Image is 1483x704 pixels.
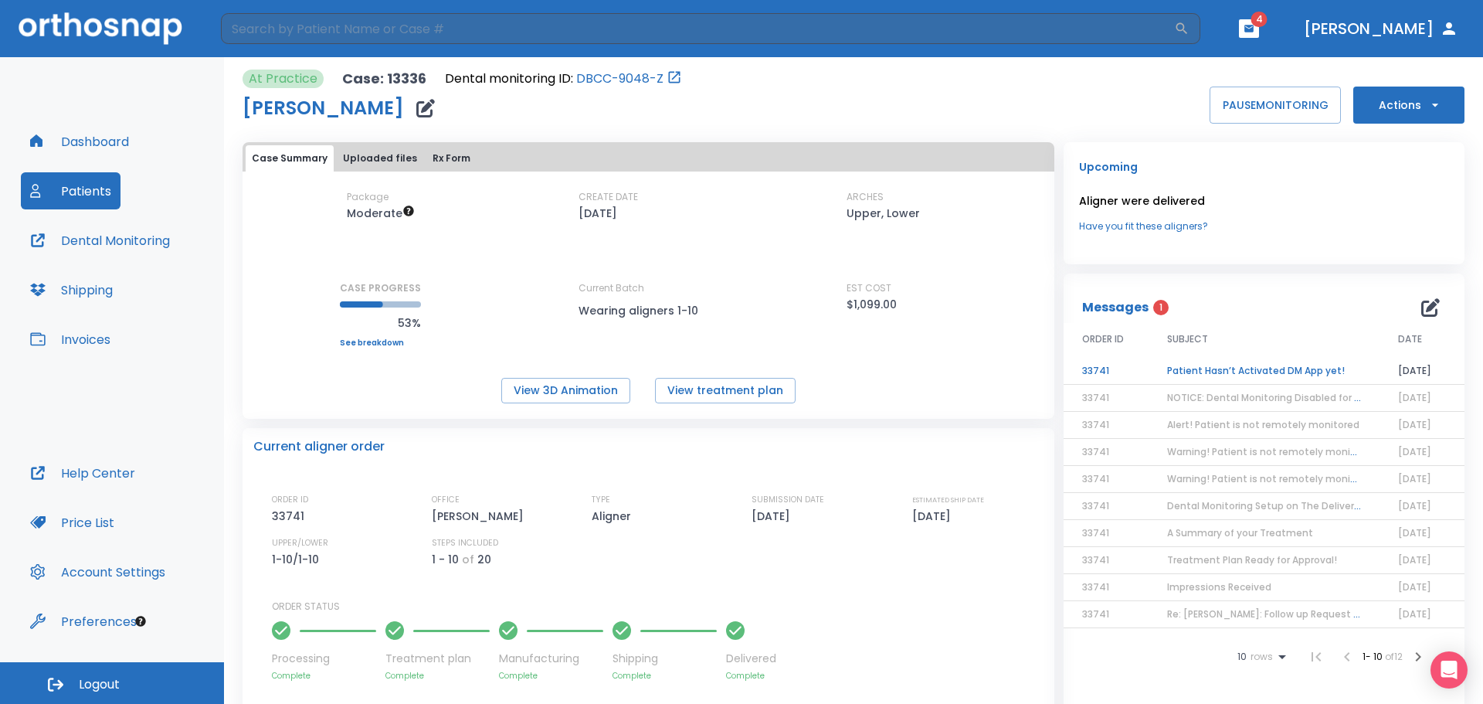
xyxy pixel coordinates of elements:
[1167,472,1376,485] span: Warning! Patient is not remotely monitored
[21,271,122,308] button: Shipping
[1167,445,1376,458] span: Warning! Patient is not remotely monitored
[134,614,148,628] div: Tooltip anchor
[1079,219,1449,233] a: Have you fit these aligners?
[1398,472,1431,485] span: [DATE]
[432,507,529,525] p: [PERSON_NAME]
[21,553,175,590] a: Account Settings
[1251,12,1268,27] span: 4
[21,454,144,491] button: Help Center
[19,12,182,44] img: Orthosnap
[1398,391,1431,404] span: [DATE]
[385,670,490,682] p: Complete
[1398,607,1431,621] span: [DATE]
[385,651,490,667] p: Treatment plan
[1398,332,1422,346] span: DATE
[432,550,459,569] p: 1 - 10
[499,651,603,667] p: Manufacturing
[1082,445,1109,458] span: 33741
[1082,580,1109,593] span: 33741
[21,222,179,259] button: Dental Monitoring
[501,378,630,403] button: View 3D Animation
[1398,445,1431,458] span: [DATE]
[272,536,328,550] p: UPPER/LOWER
[1153,300,1169,315] span: 1
[847,190,884,204] p: ARCHES
[426,145,477,172] button: Rx Form
[613,670,717,682] p: Complete
[272,670,376,682] p: Complete
[272,600,1044,614] p: ORDER STATUS
[1398,526,1431,539] span: [DATE]
[1210,87,1341,124] button: PAUSEMONITORING
[912,493,984,507] p: ESTIMATED SHIP DATE
[347,190,389,204] p: Package
[847,204,920,223] p: Upper, Lower
[1379,358,1464,385] td: [DATE]
[1079,158,1449,176] p: Upcoming
[347,206,415,221] span: Up to 20 Steps (40 aligners)
[912,507,956,525] p: [DATE]
[21,321,120,358] button: Invoices
[1353,87,1464,124] button: Actions
[272,651,376,667] p: Processing
[1082,418,1109,431] span: 33741
[253,437,385,456] p: Current aligner order
[1298,15,1464,43] button: [PERSON_NAME]
[1082,391,1109,404] span: 33741
[445,70,682,88] div: Open patient in dental monitoring portal
[79,676,120,693] span: Logout
[1398,580,1431,593] span: [DATE]
[1167,580,1271,593] span: Impressions Received
[1082,553,1109,566] span: 33741
[1398,418,1431,431] span: [DATE]
[726,651,776,667] p: Delivered
[1079,192,1449,210] p: Aligner were delivered
[1167,526,1313,539] span: A Summary of your Treatment
[272,507,310,525] p: 33741
[1237,651,1247,662] span: 10
[337,145,423,172] button: Uploaded files
[432,536,498,550] p: STEPS INCLUDED
[21,123,138,160] button: Dashboard
[1082,526,1109,539] span: 33741
[1082,607,1109,621] span: 33741
[655,378,796,403] button: View treatment plan
[847,281,891,295] p: EST COST
[1082,472,1109,485] span: 33741
[1247,651,1273,662] span: rows
[221,13,1174,44] input: Search by Patient Name or Case #
[579,190,638,204] p: CREATE DATE
[246,145,1051,172] div: tabs
[340,338,421,348] a: See breakdown
[1167,332,1208,346] span: SUBJECT
[1167,391,1430,404] span: NOTICE: Dental Monitoring Disabled for [PERSON_NAME]
[592,507,636,525] p: Aligner
[579,281,718,295] p: Current Batch
[21,603,146,640] button: Preferences
[1082,499,1109,512] span: 33741
[272,493,308,507] p: ORDER ID
[340,281,421,295] p: CASE PROGRESS
[340,314,421,332] p: 53%
[499,670,603,682] p: Complete
[576,70,663,88] a: DBCC-9048-Z
[1167,499,1380,512] span: Dental Monitoring Setup on The Delivery Day
[272,550,324,569] p: 1-10/1-10
[1167,553,1337,566] span: Treatment Plan Ready for Approval!
[342,70,426,88] p: Case: 13336
[1064,358,1149,385] td: 33741
[752,493,824,507] p: SUBMISSION DATE
[445,70,573,88] p: Dental monitoring ID:
[1082,332,1124,346] span: ORDER ID
[1430,651,1468,689] div: Open Intercom Messenger
[432,493,460,507] p: OFFICE
[21,172,120,209] button: Patients
[1398,553,1431,566] span: [DATE]
[592,493,610,507] p: TYPE
[462,550,474,569] p: of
